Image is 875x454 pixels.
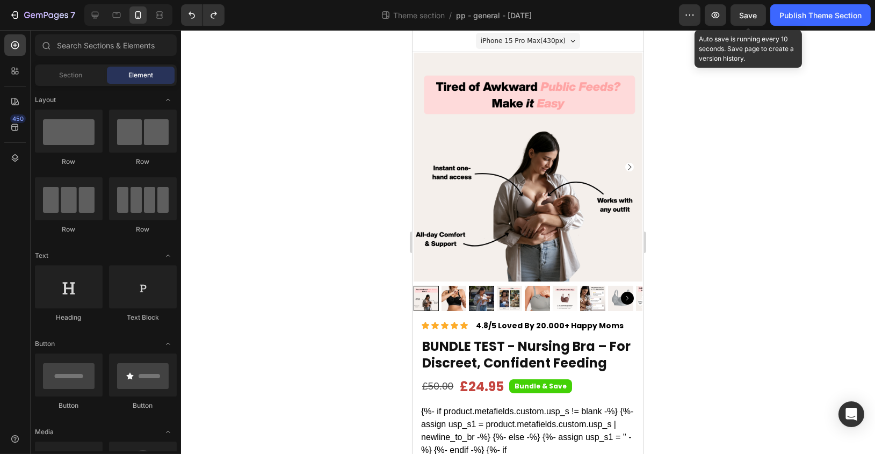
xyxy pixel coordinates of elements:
span: Media [35,427,54,437]
div: Row [35,225,103,234]
span: Element [128,70,153,80]
span: Toggle open [160,247,177,264]
div: Row [109,225,177,234]
div: Row [109,157,177,167]
div: Undo/Redo [181,4,225,26]
div: Publish Theme Section [779,10,862,21]
button: Save [731,4,766,26]
span: Toggle open [160,335,177,352]
span: Save [740,11,757,20]
button: Publish Theme Section [770,4,871,26]
div: Button [35,401,103,410]
span: pp - general - [DATE] [456,10,532,21]
div: Text Block [109,313,177,322]
span: Toggle open [160,91,177,109]
p: 7 [70,9,75,21]
iframe: Design area [413,30,643,454]
span: / [449,10,452,21]
input: Search Sections & Elements [35,34,177,56]
div: 450 [10,114,26,123]
span: Toggle open [160,423,177,441]
div: Heading [35,313,103,322]
span: Button [35,339,55,349]
span: Section [60,70,83,80]
span: Theme section [391,10,447,21]
span: Text [35,251,48,261]
span: Layout [35,95,56,105]
button: 7 [4,4,80,26]
div: Button [109,401,177,410]
div: Open Intercom Messenger [838,401,864,427]
div: Row [35,157,103,167]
